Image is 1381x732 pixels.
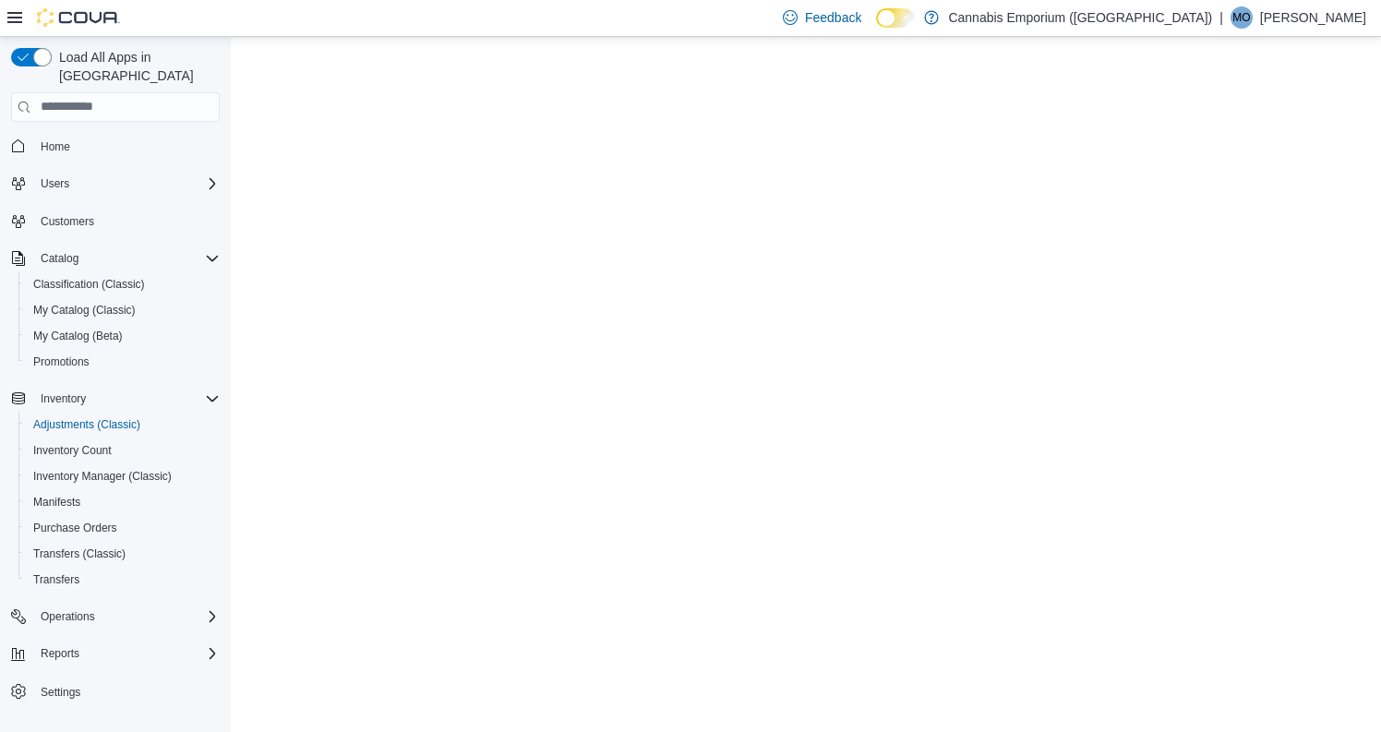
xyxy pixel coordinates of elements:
a: My Catalog (Classic) [26,299,143,321]
p: | [1219,6,1223,29]
span: Inventory Manager (Classic) [26,465,220,487]
span: Catalog [33,247,220,270]
button: Users [4,171,227,197]
span: Dark Mode [876,28,877,29]
button: Transfers (Classic) [18,541,227,567]
button: Operations [4,604,227,630]
button: Reports [4,641,227,666]
a: Transfers (Classic) [26,543,133,565]
a: Transfers [26,569,87,591]
div: Mona Ozkurt [1231,6,1253,29]
span: Operations [41,609,95,624]
button: Inventory [4,386,227,412]
button: My Catalog (Classic) [18,297,227,323]
span: Load All Apps in [GEOGRAPHIC_DATA] [52,48,220,85]
a: Promotions [26,351,97,373]
span: Inventory Count [26,439,220,462]
span: Transfers [26,569,220,591]
span: Settings [33,679,220,702]
button: Users [33,173,77,195]
span: Inventory [41,391,86,406]
a: Inventory Count [26,439,119,462]
button: Classification (Classic) [18,271,227,297]
button: My Catalog (Beta) [18,323,227,349]
button: Home [4,133,227,160]
a: My Catalog (Beta) [26,325,130,347]
button: Operations [33,606,102,628]
span: Reports [33,642,220,665]
button: Customers [4,208,227,234]
span: My Catalog (Beta) [33,329,123,343]
a: Customers [33,210,102,233]
button: Inventory [33,388,93,410]
span: Settings [41,685,80,700]
span: MO [1232,6,1250,29]
a: Home [33,136,78,158]
button: Inventory Count [18,438,227,463]
img: Cova [37,8,120,27]
span: Purchase Orders [33,521,117,535]
button: Transfers [18,567,227,593]
a: Classification (Classic) [26,273,152,295]
input: Dark Mode [876,8,915,28]
button: Promotions [18,349,227,375]
span: Reports [41,646,79,661]
p: Cannabis Emporium ([GEOGRAPHIC_DATA]) [948,6,1212,29]
button: Purchase Orders [18,515,227,541]
a: Purchase Orders [26,517,125,539]
span: Manifests [26,491,220,513]
a: Inventory Manager (Classic) [26,465,179,487]
button: Manifests [18,489,227,515]
button: Reports [33,642,87,665]
span: Catalog [41,251,78,266]
span: Inventory Count [33,443,112,458]
span: Home [33,135,220,158]
span: Customers [33,210,220,233]
span: Users [41,176,69,191]
span: Operations [33,606,220,628]
span: My Catalog (Classic) [33,303,136,318]
span: Feedback [805,8,861,27]
span: Manifests [33,495,80,510]
button: Catalog [4,246,227,271]
span: My Catalog (Beta) [26,325,220,347]
span: Inventory [33,388,220,410]
span: Customers [41,214,94,229]
button: Settings [4,678,227,704]
span: Transfers [33,572,79,587]
span: Adjustments (Classic) [33,417,140,432]
button: Inventory Manager (Classic) [18,463,227,489]
p: [PERSON_NAME] [1260,6,1366,29]
span: Transfers (Classic) [26,543,220,565]
span: Users [33,173,220,195]
a: Manifests [26,491,88,513]
span: Promotions [33,354,90,369]
button: Adjustments (Classic) [18,412,227,438]
span: My Catalog (Classic) [26,299,220,321]
a: Adjustments (Classic) [26,414,148,436]
span: Promotions [26,351,220,373]
button: Catalog [33,247,86,270]
span: Transfers (Classic) [33,546,126,561]
span: Inventory Manager (Classic) [33,469,172,484]
span: Purchase Orders [26,517,220,539]
a: Settings [33,681,88,703]
span: Classification (Classic) [33,277,145,292]
span: Classification (Classic) [26,273,220,295]
span: Home [41,139,70,154]
span: Adjustments (Classic) [26,414,220,436]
